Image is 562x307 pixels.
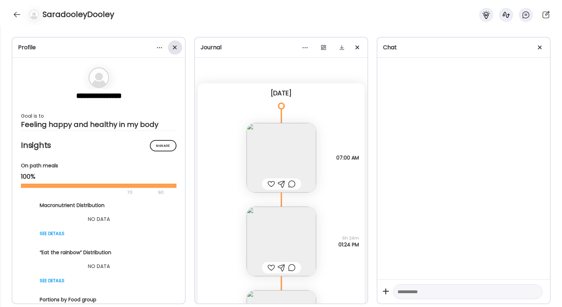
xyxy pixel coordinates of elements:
[43,9,114,20] h4: SaradooleyDooley
[21,120,176,129] div: Feeling happy and healthy in my body
[88,67,109,88] img: bg-avatar-default.svg
[29,10,39,19] img: bg-avatar-default.svg
[338,235,359,241] span: 6h 24m
[40,202,158,209] div: Macronutrient Distribution
[40,215,158,223] div: NO DATA
[247,123,316,192] img: images%2FAecNj4EkSmYIDEbH7mcU6unuQaQ2%2FOQLsHJVCT85wJLHY8J1B%2Fl44jQUUaUvwaO8nPhoyM_240
[21,188,156,197] div: 70
[336,155,359,161] span: 07:00 AM
[21,172,176,181] div: 100%
[40,262,158,270] div: NO DATA
[21,162,176,169] div: On path meals
[150,140,176,151] div: Manage
[21,140,176,151] h2: Insights
[247,207,316,276] img: images%2FAecNj4EkSmYIDEbH7mcU6unuQaQ2%2FHhXCYYTfVzuxXhQKjIDQ%2F78NRIavsjkAQMyRLWkhg_240
[201,43,362,52] div: Journal
[18,43,179,52] div: Profile
[383,43,544,52] div: Chat
[40,296,158,303] div: Portions by Food group
[157,188,164,197] div: 90
[21,112,176,120] div: Goal is to
[338,241,359,248] span: 01:24 PM
[40,249,158,256] div: “Eat the rainbow” Distribution
[203,89,359,97] div: [DATE]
